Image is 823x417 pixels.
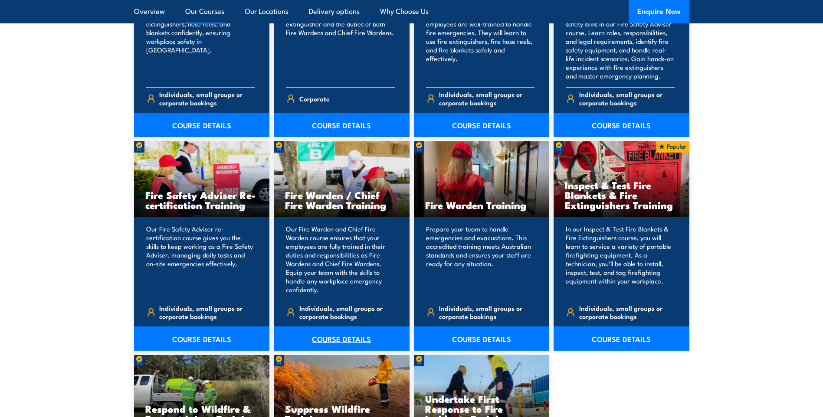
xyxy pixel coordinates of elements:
[274,113,410,137] a: COURSE DETAILS
[439,90,534,107] span: Individuals, small groups or corporate bookings
[145,190,259,210] h3: Fire Safety Adviser Re-certification Training
[134,113,270,137] a: COURSE DETAILS
[134,326,270,351] a: COURSE DETAILS
[439,304,534,320] span: Individuals, small groups or corporate bookings
[285,190,398,210] h3: Fire Warden / Chief Fire Warden Training
[426,225,535,294] p: Prepare your team to handle emergencies and evacuations. This accredited training meets Australia...
[426,2,535,80] p: Our Fire Extinguisher and Fire Warden course will ensure your employees are well-trained to handl...
[286,2,395,80] p: Our Fire Combo Awareness Day includes training on how to use a fire extinguisher and the duties o...
[146,225,255,294] p: Our Fire Safety Adviser re-certification course gives you the skills to keep working as a Fire Sa...
[414,326,550,351] a: COURSE DETAILS
[274,326,410,351] a: COURSE DETAILS
[565,180,678,210] h3: Inspect & Test Fire Blankets & Fire Extinguishers Training
[425,200,538,210] h3: Fire Warden Training
[159,90,255,107] span: Individuals, small groups or corporate bookings
[579,304,675,320] span: Individuals, small groups or corporate bookings
[579,90,675,107] span: Individuals, small groups or corporate bookings
[554,326,689,351] a: COURSE DETAILS
[299,92,330,105] span: Corporate
[146,2,255,80] p: Train your team in essential fire safety. Learn to use fire extinguishers, hose reels, and blanke...
[286,225,395,294] p: Our Fire Warden and Chief Fire Warden course ensures that your employees are fully trained in the...
[566,2,675,80] p: Equip your team in [GEOGRAPHIC_DATA] with key fire safety skills in our Fire Safety Adviser cours...
[159,304,255,320] span: Individuals, small groups or corporate bookings
[414,113,550,137] a: COURSE DETAILS
[554,113,689,137] a: COURSE DETAILS
[566,225,675,294] p: In our Inspect & Test Fire Blankets & Fire Extinguishers course, you will learn to service a vari...
[299,304,395,320] span: Individuals, small groups or corporate bookings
